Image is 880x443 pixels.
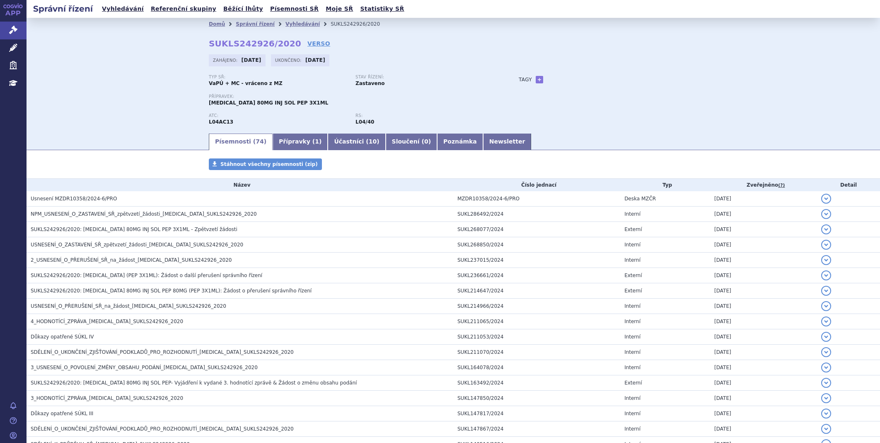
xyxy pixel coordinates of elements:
[209,134,273,150] a: Písemnosti (74)
[821,224,831,234] button: detail
[624,273,642,278] span: Externí
[453,222,620,237] td: SUKL268077/2024
[519,75,532,85] h3: Tagy
[624,226,642,232] span: Externí
[355,113,494,118] p: RS:
[710,314,817,329] td: [DATE]
[817,179,880,191] th: Detail
[31,426,294,432] span: SDĚLENÍ_O_UKONČENÍ_ZJIŠŤOVÁNÍ_PODKLADŮ_PRO_ROZHODNUTÍ_TALTZ_SUKLS242926_2020
[209,94,502,99] p: Přípravek:
[453,207,620,222] td: SUKL286492/2024
[821,301,831,311] button: detail
[256,138,264,145] span: 74
[209,100,328,106] span: [MEDICAL_DATA] 80MG INJ SOL PEP 3X1ML
[710,179,817,191] th: Zveřejněno
[821,363,831,372] button: detail
[386,134,437,150] a: Sloučení (0)
[148,3,219,15] a: Referenční skupiny
[624,411,641,416] span: Interní
[821,316,831,326] button: detail
[483,134,532,150] a: Newsletter
[99,3,146,15] a: Vyhledávání
[31,334,94,340] span: Důkazy opatřené SÚKL IV
[358,3,406,15] a: Statistiky SŘ
[355,119,374,125] strong: secukinumab, ixekizumab, brodalumab, guselkumab a risankizumab
[710,253,817,268] td: [DATE]
[315,138,319,145] span: 1
[624,319,641,324] span: Interní
[328,134,385,150] a: Účastníci (10)
[275,57,303,63] span: Ukončeno:
[710,191,817,207] td: [DATE]
[31,288,312,294] span: SUKLS242926/2020: TALTZ 80MG INJ SOL PEP 80MG (PEP 3X1ML): Žádost o přerušení správního řízení
[355,80,385,86] strong: Zastaveno
[453,375,620,391] td: SUKL163492/2024
[27,3,99,15] h2: Správní řízení
[624,288,642,294] span: Externí
[31,196,117,202] span: Usnesení MZDR10358/2024-6/PRO
[209,158,322,170] a: Stáhnout všechny písemnosti (zip)
[453,268,620,283] td: SUKL236661/2024
[27,179,453,191] th: Název
[31,395,183,401] span: 3_HODNOTÍCÍ_ZPRÁVA_TALTZ_SUKLS242926_2020
[209,113,347,118] p: ATC:
[453,391,620,406] td: SUKL147850/2024
[710,421,817,437] td: [DATE]
[305,57,325,63] strong: [DATE]
[821,194,831,204] button: detail
[624,242,641,248] span: Interní
[369,138,377,145] span: 10
[31,319,183,324] span: 4_HODNOTÍCÍ_ZPRÁVA_TALTZ_SUKLS242926_2020
[453,253,620,268] td: SUKL237015/2024
[236,21,275,27] a: Správní řízení
[453,314,620,329] td: SUKL211065/2024
[624,349,641,355] span: Interní
[31,349,294,355] span: SDĚLENÍ_O_UKONČENÍ_ZJIŠŤOVÁNÍ_PODKLADŮ_PRO_ROZHODNUTÍ_TALTZ_SUKLS242926_2020
[821,347,831,357] button: detail
[213,57,239,63] span: Zahájeno:
[624,395,641,401] span: Interní
[710,207,817,222] td: [DATE]
[31,303,226,309] span: USNESENÍ_O_PŘERUŠENÍ_SŘ_na_žádost_TALTZ_SUKLS242926_2020
[307,39,330,48] a: VERSO
[821,332,831,342] button: detail
[453,360,620,375] td: SUKL164078/2024
[821,255,831,265] button: detail
[209,80,283,86] strong: VaPÚ + MC - vráceno z MZ
[437,134,483,150] a: Poznámka
[424,138,428,145] span: 0
[778,183,785,188] abbr: (?)
[710,283,817,299] td: [DATE]
[710,391,817,406] td: [DATE]
[624,211,641,217] span: Interní
[453,237,620,253] td: SUKL268850/2024
[821,424,831,434] button: detail
[453,329,620,345] td: SUKL211053/2024
[624,257,641,263] span: Interní
[268,3,321,15] a: Písemnosti SŘ
[624,426,641,432] span: Interní
[31,411,93,416] span: Důkazy opatřené SÚKL III
[453,179,620,191] th: Číslo jednací
[453,299,620,314] td: SUKL214966/2024
[624,303,641,309] span: Interní
[220,161,318,167] span: Stáhnout všechny písemnosti (zip)
[710,268,817,283] td: [DATE]
[355,75,494,80] p: Stav řízení:
[624,196,656,202] span: Deska MZČR
[209,21,225,27] a: Domů
[221,3,266,15] a: Běžící lhůty
[209,119,233,125] strong: IXEKIZUMAB
[331,18,391,30] li: SUKLS242926/2020
[624,334,641,340] span: Interní
[821,270,831,280] button: detail
[821,378,831,388] button: detail
[536,76,543,83] a: +
[31,365,258,370] span: 3_USNESENÍ_O_POVOLENÍ_ZMĚNY_OBSAHU_PODÁNÍ_TALTZ_SUKLS242926_2020
[31,273,262,278] span: SUKLS242926/2020: TALTZ (PEP 3X1ML): Žádost o další přerušení správního řízení
[453,345,620,360] td: SUKL211070/2024
[710,329,817,345] td: [DATE]
[453,283,620,299] td: SUKL214647/2024
[323,3,355,15] a: Moje SŘ
[209,39,301,49] strong: SUKLS242926/2020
